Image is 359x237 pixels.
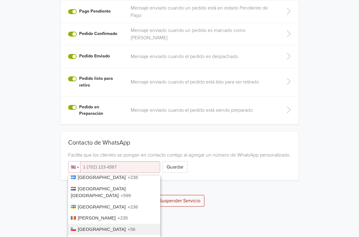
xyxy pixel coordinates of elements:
[131,4,275,19] a: Mensaje enviado cuando un pedido está en estado Pendiente de Pago
[128,175,138,180] span: +238
[121,193,131,198] span: +599
[79,53,110,60] label: Pedido Enviado
[78,204,126,209] span: [GEOGRAPHIC_DATA]
[155,195,204,207] button: Suspender Servicio
[78,175,126,180] span: [GEOGRAPHIC_DATA]
[78,227,126,232] span: [GEOGRAPHIC_DATA]
[71,186,126,198] span: [GEOGRAPHIC_DATA] [GEOGRAPHIC_DATA]
[131,78,275,86] a: Mensaje enviado cuando el pedido está listo para ser retirado
[128,227,135,232] span: +56
[131,107,275,114] a: Mensaje enviado cuando el pedido está siendo preparado
[128,204,138,209] span: +236
[79,104,123,117] label: Pedido en Preparación
[131,53,275,60] a: Mensaje enviado cuando el pedido es despachado
[68,161,160,173] input: 1 (702) 123-4567
[79,30,117,37] label: Pedido Confirmado
[68,161,80,173] div: United States: + 1
[118,215,128,220] span: +235
[68,151,291,159] div: Facilita que los clientes se pongan en contacto contigo al agregar un número de WhatsApp personal...
[79,8,111,15] label: Pago Pendiente
[163,161,187,173] button: Guardar
[68,139,291,149] div: Contacto de WhatsApp
[78,215,116,220] span: [PERSON_NAME]
[131,27,275,41] a: Mensaje enviado cuando un pedido es marcado como [PERSON_NAME]
[79,75,123,88] label: Pedido listo para retiro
